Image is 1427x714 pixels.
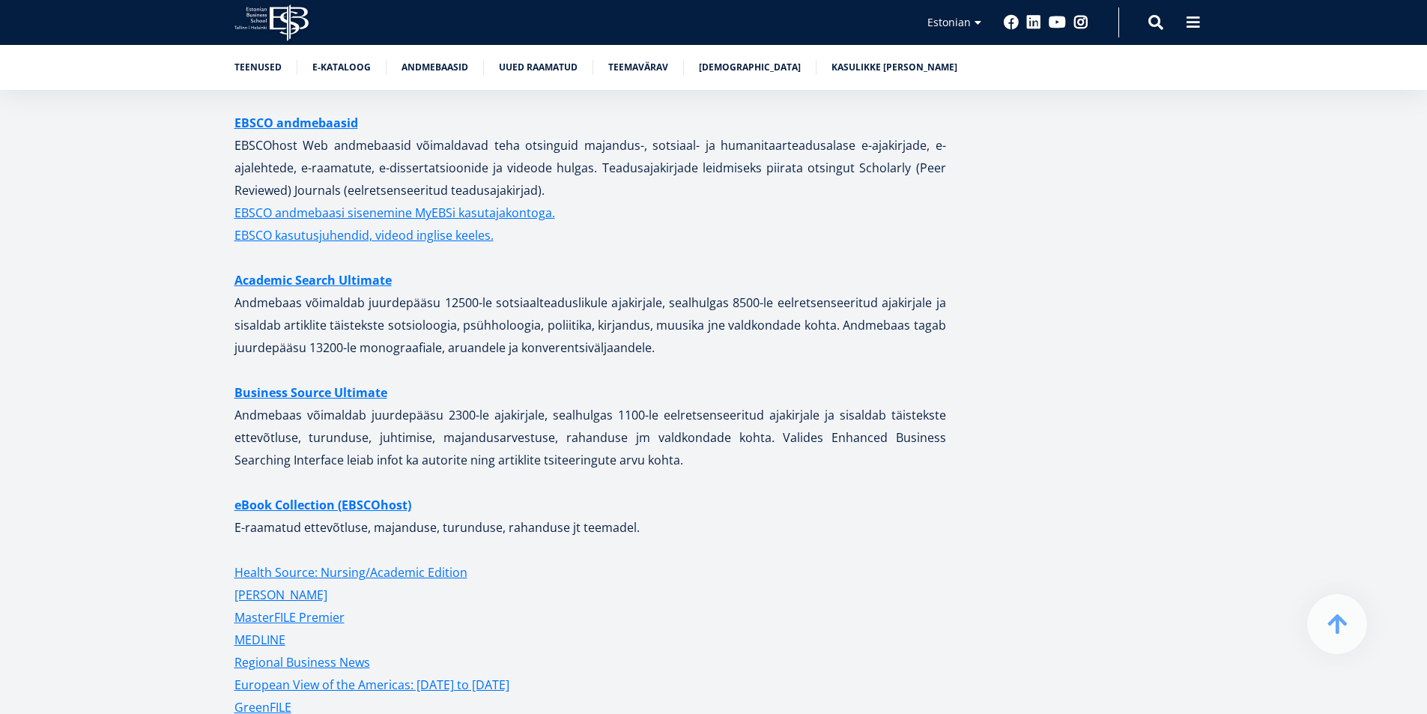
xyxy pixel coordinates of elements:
[234,60,282,75] a: Teenused
[234,202,555,224] a: EBSCO andmebaasi sisenemine MyEBSi kasutajakontoga.
[1004,15,1019,30] a: Facebook
[234,629,285,651] a: MEDLINE
[234,497,411,513] strong: eBook Collection (EBSCOhost)
[234,584,327,606] a: [PERSON_NAME]
[234,674,509,696] a: European View of the Americas: [DATE] to [DATE]
[234,381,946,471] p: Andmebaas võimaldab juurdepääsu 2300-le ajakirjale, sealhulgas 1100-le eelretsenseeritud ajakirja...
[499,60,578,75] a: Uued raamatud
[234,651,370,674] a: Regional Business News
[1049,15,1066,30] a: Youtube
[234,224,494,246] a: EBSCO kasutusjuhendid, videod inglise keeles.
[234,494,411,516] a: eBook Collection (EBSCOhost)
[699,60,801,75] a: [DEMOGRAPHIC_DATA]
[312,60,371,75] a: E-kataloog
[234,112,946,246] p: EBSCOhost Web andmebaasid võimaldavad teha otsinguid majandus-, sotsiaal- ja humanitaarteadusalas...
[234,269,946,359] p: Andmebaas võimaldab juurdepääsu 12500-le sotsiaalteaduslikule ajakirjale, sealhulgas 8500-le eelr...
[831,60,957,75] a: Kasulikke [PERSON_NAME]
[234,112,358,134] a: EBSCO andmebaasid
[608,60,668,75] a: Teemavärav
[1026,15,1041,30] a: Linkedin
[1073,15,1088,30] a: Instagram
[234,381,387,404] a: Business Source Ultimate
[234,494,946,539] p: E-raamatud ettevõtluse, majanduse, turunduse, rahanduse jt teemadel.
[234,606,345,629] a: MasterFILE Premier
[402,60,468,75] a: Andmebaasid
[234,561,467,584] a: Health Source: Nursing/Academic Edition
[234,269,392,291] a: Academic Search Ultimate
